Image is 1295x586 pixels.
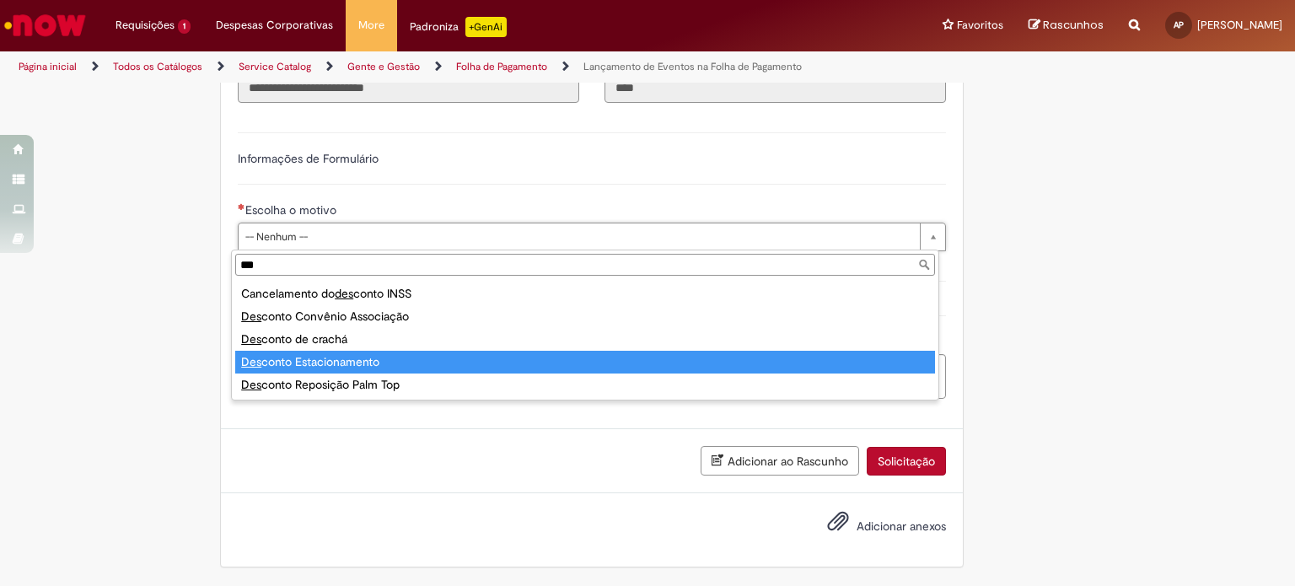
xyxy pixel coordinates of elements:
[241,377,261,392] span: Des
[241,354,261,369] span: Des
[235,374,935,396] div: conto Reposição Palm Top
[241,331,261,347] span: Des
[335,286,353,301] span: des
[235,328,935,351] div: conto de crachá
[241,309,261,324] span: Des
[235,282,935,305] div: Cancelamento do conto INSS
[235,351,935,374] div: conto Estacionamento
[232,279,938,400] ul: Escolha o motivo
[235,305,935,328] div: conto Convênio Associação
